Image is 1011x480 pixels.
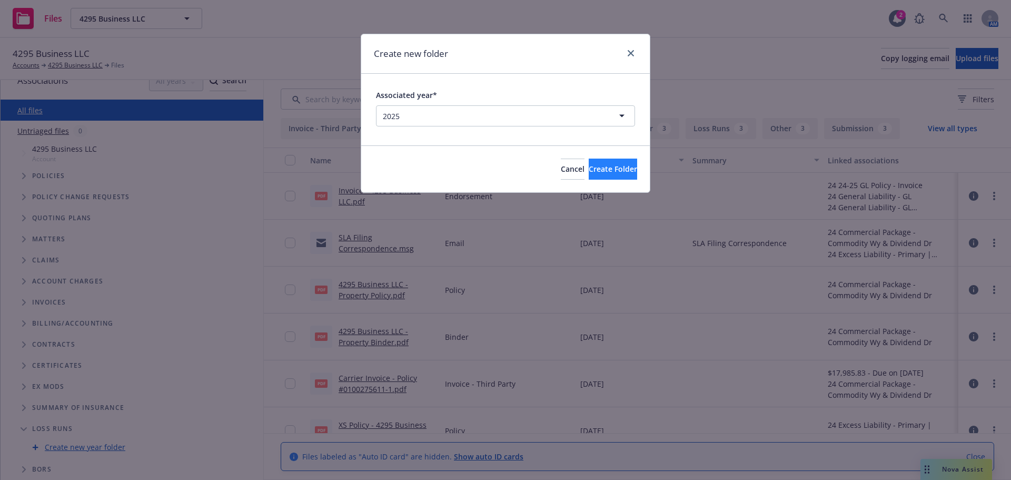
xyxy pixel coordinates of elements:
[589,164,637,174] span: Create Folder
[625,47,637,60] a: close
[376,90,437,100] span: Associated year*
[561,164,584,174] span: Cancel
[374,47,448,61] h1: Create new folder
[561,159,584,180] button: Cancel
[589,159,637,180] button: Create Folder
